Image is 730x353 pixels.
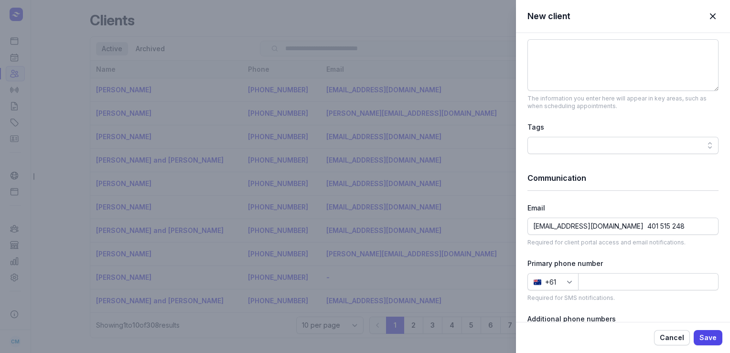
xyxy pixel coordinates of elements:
[527,121,719,133] div: Tags
[699,332,717,343] span: Save
[527,202,719,214] div: Email
[545,276,556,288] div: +61
[654,330,690,345] button: Cancel
[694,330,722,345] button: Save
[660,332,684,343] span: Cancel
[527,171,719,185] h1: Communication
[527,11,570,22] h2: New client
[527,258,719,269] div: Primary phone number
[527,95,719,110] p: The information you enter here will appear in key areas, such as when scheduling appointments.
[527,313,719,325] div: Additional phone numbers
[527,294,719,302] p: Required for SMS notifications.
[527,239,719,246] p: Required for client portal access and email notifications.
